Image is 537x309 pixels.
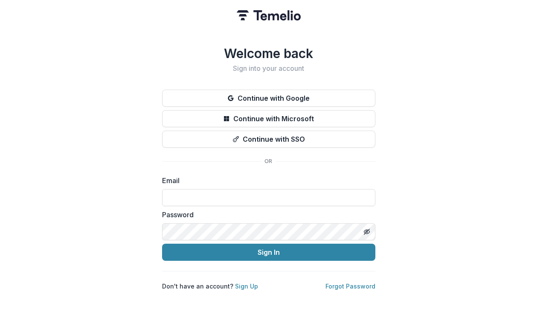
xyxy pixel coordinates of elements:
[235,283,258,290] a: Sign Up
[162,131,375,148] button: Continue with SSO
[162,244,375,261] button: Sign In
[162,175,370,186] label: Email
[325,283,375,290] a: Forgot Password
[162,46,375,61] h1: Welcome back
[237,10,301,20] img: Temelio
[162,64,375,73] h2: Sign into your account
[162,282,258,291] p: Don't have an account?
[162,210,370,220] label: Password
[162,90,375,107] button: Continue with Google
[360,225,374,239] button: Toggle password visibility
[162,110,375,127] button: Continue with Microsoft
